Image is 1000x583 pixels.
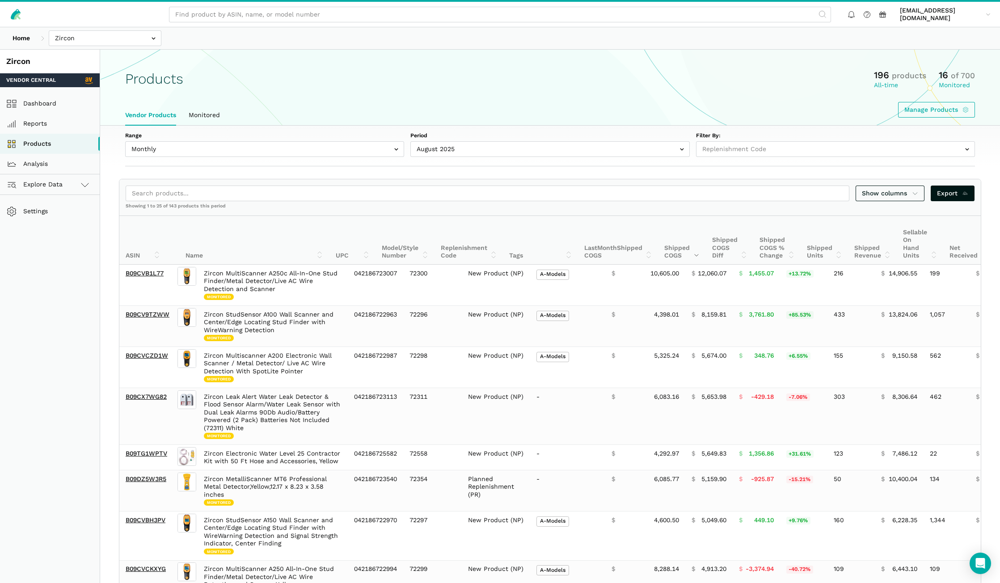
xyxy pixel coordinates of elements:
[692,475,695,483] span: $
[654,393,679,401] span: 6,083.16
[658,216,706,265] th: Shipped COGS: activate to sort column ascending
[739,352,743,360] span: $
[126,393,167,400] a: B09CX7WG82
[874,81,926,89] div: All-time
[701,311,726,319] span: 8,159.81
[126,516,165,524] a: B09CVBH3PV
[892,516,917,524] span: 6,228.35
[348,511,403,561] td: 042186722970
[937,189,969,198] span: Export
[462,265,530,306] td: New Product (NP)
[462,511,530,561] td: New Product (NP)
[898,102,975,118] a: Manage Products
[536,270,569,280] span: A-Models
[204,499,234,506] span: Monitored
[462,347,530,388] td: New Product (NP)
[897,5,994,24] a: [EMAIL_ADDRESS][DOMAIN_NAME]
[692,565,695,573] span: $
[654,565,679,573] span: 8,288.14
[701,565,726,573] span: 4,913.20
[125,71,183,87] h1: Products
[348,265,403,306] td: 042186723007
[701,516,726,524] span: 5,049.60
[612,352,615,360] span: $
[701,393,726,401] span: 5,653.98
[126,475,166,482] a: B09DZ5W3R5
[348,470,403,511] td: 042186723540
[126,450,167,457] a: B09TG1WPTV
[862,189,918,198] span: Show columns
[125,132,404,140] label: Range
[696,141,975,157] input: Replenishment Code
[827,445,875,470] td: 123
[749,450,774,458] span: 1,356.86
[739,393,743,401] span: $
[536,516,569,527] span: A-Models
[692,516,695,524] span: $
[654,450,679,458] span: 4,292.97
[126,270,164,277] a: B09CVB1L77
[746,565,774,573] span: -3,374.94
[612,450,615,458] span: $
[204,433,234,439] span: Monitored
[976,516,979,524] span: $
[856,186,924,201] a: Show columns
[179,216,329,265] th: Name: activate to sort column ascending
[530,445,605,470] td: -
[881,352,885,360] span: $
[126,565,166,572] a: B09CVCKXYG
[827,265,875,306] td: 216
[462,388,530,445] td: New Product (NP)
[6,30,36,46] a: Home
[536,311,569,321] span: A-Models
[654,311,679,319] span: 4,398.01
[125,141,404,157] input: Monthly
[536,565,569,575] span: A-Models
[177,473,196,491] img: Zircon MetalliScanner MT6 Professional Metal Detector,Yellow,12.17 x 8.23 x 3.58 inches
[701,475,726,483] span: 5,159.90
[754,516,774,524] span: 449.10
[119,105,182,126] a: Vendor Products
[696,132,975,140] label: Filter By:
[889,475,917,483] span: 10,400.04
[976,311,979,319] span: $
[881,475,885,483] span: $
[198,265,348,306] td: Zircon MultiScanner A250c All-In-One Stud Finder/Metal Detector/Live AC Wire Detection and Scanner
[739,311,743,319] span: $
[198,388,348,445] td: Zircon Leak Alert Water Leak Detector & Flood Sensor Alarm/Water Leak Sensor with Dual Leak Alarm...
[943,216,993,265] th: Net Received: activate to sort column ascending
[939,81,975,89] div: Monitored
[786,566,813,574] span: -40.72%
[749,311,774,319] span: 3,761.80
[976,450,979,458] span: $
[198,445,348,470] td: Zircon Electronic Water Level 25 Contractor Kit with 50 Ft Hose and Accessories, Yellow
[881,270,885,278] span: $
[654,475,679,483] span: 6,085.77
[612,475,615,483] span: $
[403,347,462,388] td: 72298
[169,7,831,22] input: Find product by ASIN, name, or model number
[786,476,813,484] span: -15.21%
[348,347,403,388] td: 042186722987
[376,216,435,265] th: Model/Style Number: activate to sort column ascending
[692,352,695,360] span: $
[119,203,981,215] div: Showing 1 to 25 of 143 products this period
[198,470,348,511] td: Zircon MetalliScanner MT6 Professional Metal Detector,Yellow,12.17 x 8.23 x 3.58 inches
[881,565,885,573] span: $
[612,311,615,319] span: $
[786,517,810,525] span: +9.76%
[751,475,774,483] span: -925.87
[435,216,503,265] th: Replenishment Code: activate to sort column ascending
[536,352,569,362] span: A-Models
[654,516,679,524] span: 4,600.50
[6,56,93,67] div: Zircon
[924,388,970,445] td: 462
[597,244,617,251] span: Month
[706,216,753,265] th: Shipped COGS Diff: activate to sort column ascending
[177,308,196,327] img: Zircon StudSensor A100 Wall Scanner and Center/Edge Locating Stud Finder with WireWarning Detection
[892,352,917,360] span: 9,150.58
[754,352,774,360] span: 348.76
[403,470,462,511] td: 72354
[827,511,875,561] td: 160
[119,216,166,265] th: ASIN: activate to sort column ascending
